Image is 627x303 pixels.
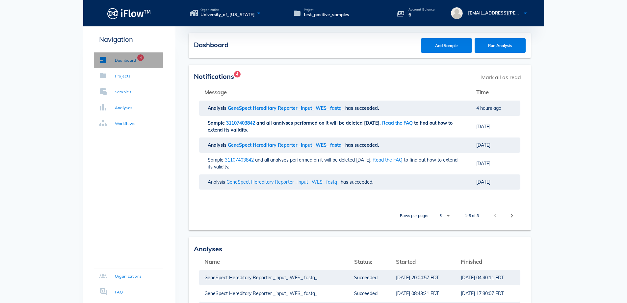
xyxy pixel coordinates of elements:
span: and all analyses performed on it will be deleted [DATE]. [256,120,382,126]
td: Succeeded [349,270,391,286]
th: Status:: Not sorted. Activate to sort ascending. [349,254,391,270]
span: Mark all as read [478,70,524,84]
span: Dashboard [194,41,228,49]
button: Add Sample [421,38,472,53]
span: Sample [208,120,226,126]
span: GeneSpect Hereditary Reporter _input_ WES_ fastq_ [228,105,345,111]
div: 5 [439,213,442,219]
img: avatar.16069ca8.svg [451,7,463,19]
span: 31107403842 [225,157,255,163]
span: [EMAIL_ADDRESS][PERSON_NAME][DOMAIN_NAME] [468,10,581,15]
p: Account Balance [408,8,435,11]
span: University_of_[US_STATE] [200,12,255,18]
span: [DATE] [476,142,490,148]
span: [DATE] [476,179,490,185]
span: and all analyses performed on it will be deleted [DATE]. [255,157,373,163]
div: 1-5 of 8 [465,213,479,219]
a: Read the FAQ [373,157,403,163]
td: [DATE] 20:04:57 EDT [391,270,456,286]
div: Analyses [115,105,133,111]
td: [DATE] 08:43:21 EDT [391,286,456,301]
span: 31107403842 [226,120,256,126]
span: test_positive_samples [304,12,349,18]
button: Run Analysis [475,38,526,53]
td: GeneSpect Hereditary Reporter _input_ WES_ fastq_ [199,286,349,301]
iframe: Drift Widget Chat Controller [594,270,619,295]
span: Analysis [208,179,226,185]
div: Samples [115,89,132,95]
span: Analysis [208,142,228,148]
div: Dashboard [115,57,136,64]
span: Notifications [194,72,234,80]
p: Navigation [94,34,163,45]
span: Analysis [208,105,228,111]
th: Time: Not sorted. Activate to sort ascending. [471,84,520,100]
span: Organization [200,8,255,12]
th: Name: Not sorted. Activate to sort ascending. [199,254,349,270]
span: Run Analysis [481,43,519,48]
span: Status: [354,258,372,265]
td: GeneSpect Hereditary Reporter _input_ WES_ fastq_ [199,270,349,286]
span: Sample [208,157,225,163]
div: FAQ [115,289,123,295]
span: Analyses [194,245,222,253]
span: Add Sample [427,43,465,48]
span: Project [304,8,349,12]
span: has succeeded. [345,142,380,148]
span: 4 hours ago [476,105,501,111]
div: Workflows [115,120,136,127]
div: Projects [115,73,131,79]
a: Logo [83,6,175,21]
span: [DATE] [476,124,490,130]
th: Message [199,84,471,100]
span: [DATE] [476,161,490,167]
span: GeneSpect Hereditary Reporter _input_ WES_ fastq_ [226,179,341,185]
span: Message [204,89,227,96]
span: Finished [461,258,482,265]
span: Started [396,258,416,265]
span: Time [476,89,489,96]
div: Organizations [115,273,142,280]
span: has succeeded. [345,105,380,111]
td: Succeeded [349,286,391,301]
p: 6 [408,11,435,18]
th: Started: Not sorted. Activate to sort ascending. [391,254,456,270]
div: Rows per page: [400,206,452,225]
span: GeneSpect Hereditary Reporter _input_ WES_ fastq_ [228,142,345,148]
th: Finished: Not sorted. Activate to sort ascending. [456,254,520,270]
span: Badge [234,71,241,77]
span: Name [204,258,220,265]
td: [DATE] 17:30:07 EDT [456,286,520,301]
i: chevron_right [508,212,516,220]
span: has succeeded. [341,179,375,185]
button: Next page [506,210,518,222]
a: Read the FAQ [382,120,413,126]
div: 5Rows per page: [439,210,452,221]
i: arrow_drop_down [444,212,452,220]
span: Badge [137,54,144,61]
td: [DATE] 04:40:11 EDT [456,270,520,286]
